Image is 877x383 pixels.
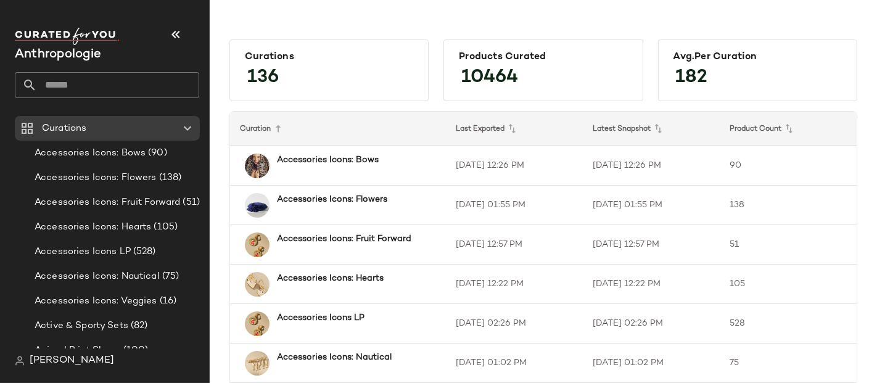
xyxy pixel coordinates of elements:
[583,186,720,225] td: [DATE] 01:55 PM
[446,344,583,383] td: [DATE] 01:02 PM
[720,344,857,383] td: 75
[277,311,364,324] b: Accessories Icons LP
[35,146,146,160] span: Accessories Icons: Bows
[277,272,384,285] b: Accessories Icons: Hearts
[157,171,182,185] span: (138)
[152,220,178,234] span: (105)
[720,304,857,344] td: 528
[720,186,857,225] td: 138
[35,245,131,259] span: Accessories Icons LP
[446,304,583,344] td: [DATE] 02:26 PM
[157,294,177,308] span: (16)
[720,225,857,265] td: 51
[160,270,179,284] span: (75)
[35,220,152,234] span: Accessories Icons: Hearts
[35,171,157,185] span: Accessories Icons: Flowers
[230,112,446,146] th: Curation
[35,294,157,308] span: Accessories Icons: Veggies
[583,146,720,186] td: [DATE] 12:26 PM
[121,344,149,358] span: (100)
[146,146,167,160] span: (90)
[446,225,583,265] td: [DATE] 12:57 PM
[673,51,842,63] div: Avg.per Curation
[720,265,857,304] td: 105
[446,186,583,225] td: [DATE] 01:55 PM
[446,112,583,146] th: Last Exported
[15,48,101,61] span: Current Company Name
[459,51,627,63] div: Products Curated
[245,51,413,63] div: Curations
[277,193,387,206] b: Accessories Icons: Flowers
[128,319,148,333] span: (82)
[15,356,25,366] img: svg%3e
[35,196,181,210] span: Accessories Icons: Fruit Forward
[720,146,857,186] td: 90
[720,112,857,146] th: Product Count
[277,154,379,167] b: Accessories Icons: Bows
[15,28,120,45] img: cfy_white_logo.C9jOOHJF.svg
[35,344,121,358] span: Animal Print Shoes
[42,121,86,136] span: Curations
[131,245,156,259] span: (528)
[235,56,291,100] span: 136
[35,319,128,333] span: Active & Sporty Sets
[664,56,720,100] span: 182
[583,265,720,304] td: [DATE] 12:22 PM
[181,196,200,210] span: (51)
[277,233,411,245] b: Accessories Icons: Fruit Forward
[30,353,114,368] span: [PERSON_NAME]
[583,112,720,146] th: Latest Snapshot
[449,56,530,100] span: 10464
[583,225,720,265] td: [DATE] 12:57 PM
[446,265,583,304] td: [DATE] 12:22 PM
[583,344,720,383] td: [DATE] 01:02 PM
[446,146,583,186] td: [DATE] 12:26 PM
[35,270,160,284] span: Accessories Icons: Nautical
[583,304,720,344] td: [DATE] 02:26 PM
[277,351,392,364] b: Accessories Icons: Nautical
